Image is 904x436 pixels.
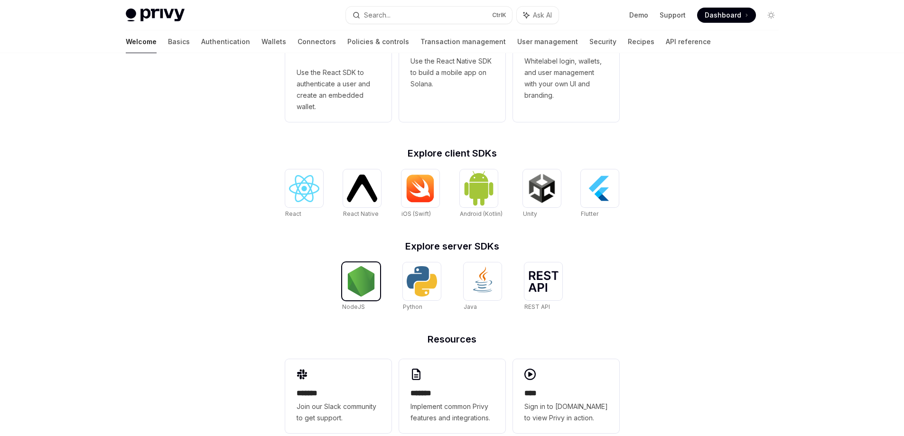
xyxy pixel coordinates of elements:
[285,241,619,251] h2: Explore server SDKs
[405,174,436,203] img: iOS (Swift)
[464,303,477,310] span: Java
[410,401,494,424] span: Implement common Privy features and integrations.
[523,210,537,217] span: Unity
[285,359,391,433] a: **** **Join our Slack community to get support.
[297,401,380,424] span: Join our Slack community to get support.
[517,7,559,24] button: Ask AI
[401,169,439,219] a: iOS (Swift)iOS (Swift)
[464,262,502,312] a: JavaJava
[201,30,250,53] a: Authentication
[126,30,157,53] a: Welcome
[467,266,498,297] img: Java
[401,210,431,217] span: iOS (Swift)
[342,303,365,310] span: NodeJS
[399,359,505,433] a: **** **Implement common Privy features and integrations.
[342,262,380,312] a: NodeJSNodeJS
[407,266,437,297] img: Python
[629,10,648,20] a: Demo
[285,148,619,158] h2: Explore client SDKs
[403,303,422,310] span: Python
[589,30,616,53] a: Security
[420,30,506,53] a: Transaction management
[347,30,409,53] a: Policies & controls
[346,266,376,297] img: NodeJS
[523,169,561,219] a: UnityUnity
[513,359,619,433] a: ****Sign in to [DOMAIN_NAME] to view Privy in action.
[764,8,779,23] button: Toggle dark mode
[513,14,619,122] a: **** *****Whitelabel login, wallets, and user management with your own UI and branding.
[168,30,190,53] a: Basics
[460,210,503,217] span: Android (Kotlin)
[517,30,578,53] a: User management
[533,10,552,20] span: Ask AI
[697,8,756,23] a: Dashboard
[524,401,608,424] span: Sign in to [DOMAIN_NAME] to view Privy in action.
[126,9,185,22] img: light logo
[297,67,380,112] span: Use the React SDK to authenticate a user and create an embedded wallet.
[660,10,686,20] a: Support
[343,210,379,217] span: React Native
[261,30,286,53] a: Wallets
[524,262,562,312] a: REST APIREST API
[666,30,711,53] a: API reference
[492,11,506,19] span: Ctrl K
[403,262,441,312] a: PythonPython
[705,10,741,20] span: Dashboard
[528,271,559,292] img: REST API
[527,173,557,204] img: Unity
[524,56,608,101] span: Whitelabel login, wallets, and user management with your own UI and branding.
[524,303,550,310] span: REST API
[410,56,494,90] span: Use the React Native SDK to build a mobile app on Solana.
[343,169,381,219] a: React NativeReact Native
[289,175,319,202] img: React
[464,170,494,206] img: Android (Kotlin)
[581,210,598,217] span: Flutter
[581,169,619,219] a: FlutterFlutter
[285,334,619,344] h2: Resources
[399,14,505,122] a: **** **** **** ***Use the React Native SDK to build a mobile app on Solana.
[585,173,615,204] img: Flutter
[346,7,512,24] button: Search...CtrlK
[347,175,377,202] img: React Native
[364,9,391,21] div: Search...
[628,30,654,53] a: Recipes
[460,169,503,219] a: Android (Kotlin)Android (Kotlin)
[285,210,301,217] span: React
[285,169,323,219] a: ReactReact
[298,30,336,53] a: Connectors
